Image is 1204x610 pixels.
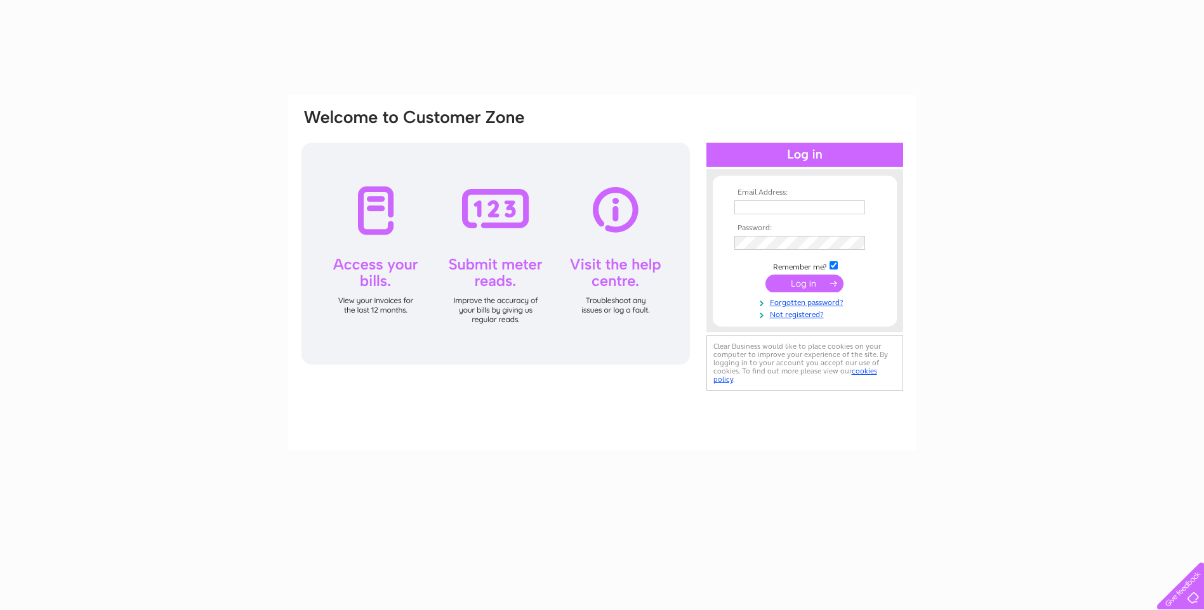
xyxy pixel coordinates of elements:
[713,367,877,384] a: cookies policy
[734,295,878,308] a: Forgotten password?
[731,259,878,272] td: Remember me?
[731,188,878,197] th: Email Address:
[765,275,843,292] input: Submit
[734,308,878,320] a: Not registered?
[731,224,878,233] th: Password:
[706,335,903,391] div: Clear Business would like to place cookies on your computer to improve your experience of the sit...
